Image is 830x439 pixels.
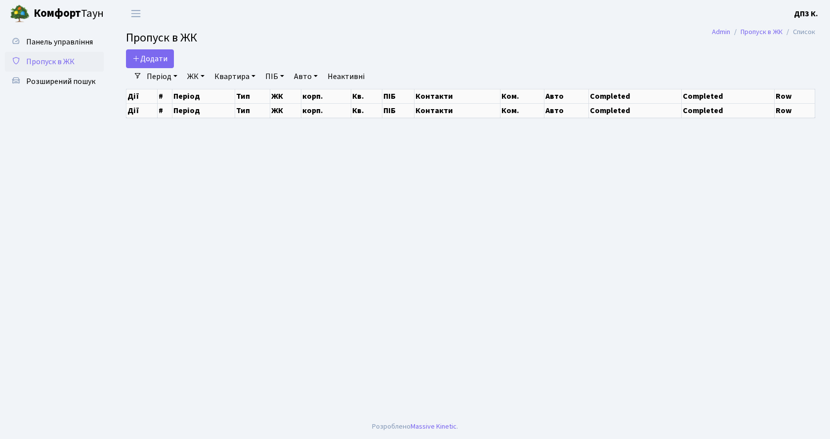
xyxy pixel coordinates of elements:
[124,5,148,22] button: Переключити навігацію
[290,68,322,85] a: Авто
[544,103,589,118] th: Авто
[126,49,174,68] a: Додати
[414,103,500,118] th: Контакти
[270,103,301,118] th: ЖК
[235,103,270,118] th: Тип
[712,27,730,37] a: Admin
[682,89,775,103] th: Completed
[183,68,208,85] a: ЖК
[5,52,104,72] a: Пропуск в ЖК
[172,89,235,103] th: Період
[126,89,158,103] th: Дії
[382,89,414,103] th: ПІБ
[774,89,815,103] th: Row
[500,103,544,118] th: Ком.
[697,22,830,42] nav: breadcrumb
[5,72,104,91] a: Розширений пошук
[26,37,93,47] span: Панель управління
[324,68,369,85] a: Неактивні
[261,68,288,85] a: ПІБ
[34,5,104,22] span: Таун
[132,53,167,64] span: Додати
[741,27,783,37] a: Пропуск в ЖК
[794,8,818,20] a: ДП3 К.
[544,89,589,103] th: Авто
[794,8,818,19] b: ДП3 К.
[235,89,270,103] th: Тип
[157,89,172,103] th: #
[589,103,682,118] th: Completed
[411,421,456,432] a: Massive Kinetic
[10,4,30,24] img: logo.png
[26,56,75,67] span: Пропуск в ЖК
[351,103,382,118] th: Кв.
[382,103,414,118] th: ПІБ
[682,103,775,118] th: Completed
[157,103,172,118] th: #
[5,32,104,52] a: Панель управління
[210,68,259,85] a: Квартира
[774,103,815,118] th: Row
[34,5,81,21] b: Комфорт
[143,68,181,85] a: Період
[172,103,235,118] th: Період
[351,89,382,103] th: Кв.
[372,421,458,432] div: Розроблено .
[301,89,351,103] th: корп.
[301,103,351,118] th: корп.
[589,89,682,103] th: Completed
[414,89,500,103] th: Контакти
[26,76,95,87] span: Розширений пошук
[783,27,815,38] li: Список
[270,89,301,103] th: ЖК
[126,103,158,118] th: Дії
[500,89,544,103] th: Ком.
[126,29,197,46] span: Пропуск в ЖК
